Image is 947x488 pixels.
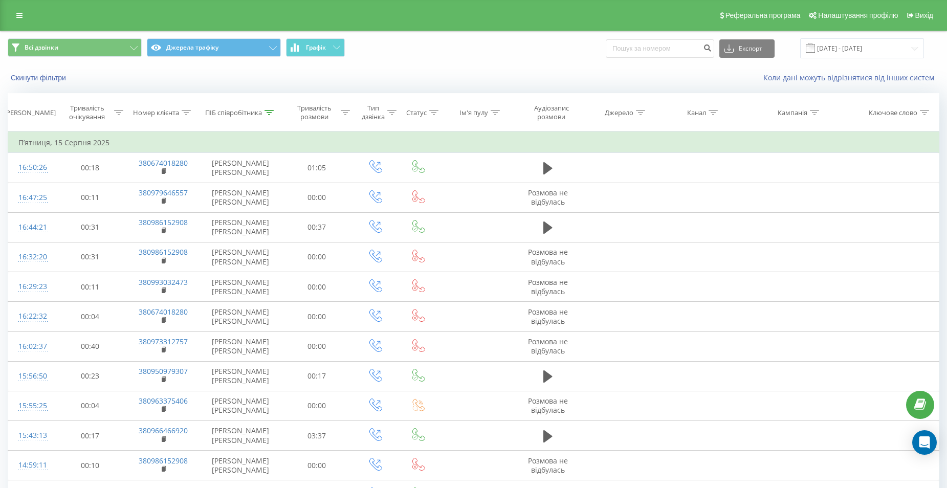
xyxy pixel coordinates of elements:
[54,272,125,302] td: 00:11
[139,426,188,435] a: 380966466920
[306,44,326,51] span: Графік
[18,188,43,208] div: 16:47:25
[139,188,188,197] a: 380979646557
[362,104,385,121] div: Тип дзвінка
[281,391,353,420] td: 00:00
[18,366,43,386] div: 15:56:50
[139,396,188,406] a: 380963375406
[818,11,898,19] span: Налаштування профілю
[725,11,801,19] span: Реферальна програма
[18,455,43,475] div: 14:59:11
[201,391,281,420] td: [PERSON_NAME] [PERSON_NAME]
[54,302,125,331] td: 00:04
[763,73,939,82] a: Коли дані можуть відрізнятися вiд інших систем
[719,39,775,58] button: Експорт
[139,217,188,227] a: 380986152908
[8,132,939,153] td: П’ятниця, 15 Серпня 2025
[54,391,125,420] td: 00:04
[54,451,125,480] td: 00:10
[4,108,56,117] div: [PERSON_NAME]
[281,302,353,331] td: 00:00
[281,331,353,361] td: 00:00
[528,277,568,296] span: Розмова не відбулась
[139,158,188,168] a: 380674018280
[281,183,353,212] td: 00:00
[201,183,281,212] td: [PERSON_NAME] [PERSON_NAME]
[139,247,188,257] a: 380986152908
[133,108,179,117] div: Номер клієнта
[18,426,43,446] div: 15:43:13
[281,451,353,480] td: 00:00
[528,188,568,207] span: Розмова не відбулась
[523,104,580,121] div: Аудіозапис розмови
[201,242,281,272] td: [PERSON_NAME] [PERSON_NAME]
[139,277,188,287] a: 380993032473
[25,43,58,52] span: Всі дзвінки
[406,108,427,117] div: Статус
[139,366,188,376] a: 380950979307
[18,158,43,178] div: 16:50:26
[18,396,43,416] div: 15:55:25
[915,11,933,19] span: Вихід
[281,212,353,242] td: 00:37
[778,108,807,117] div: Кампанія
[201,153,281,183] td: [PERSON_NAME] [PERSON_NAME]
[528,247,568,266] span: Розмова не відбулась
[201,451,281,480] td: [PERSON_NAME] [PERSON_NAME]
[8,73,71,82] button: Скинути фільтри
[54,361,125,391] td: 00:23
[912,430,937,455] div: Open Intercom Messenger
[687,108,706,117] div: Канал
[528,456,568,475] span: Розмова не відбулась
[18,306,43,326] div: 16:22:32
[528,396,568,415] span: Розмова не відбулась
[281,242,353,272] td: 00:00
[54,331,125,361] td: 00:40
[18,337,43,357] div: 16:02:37
[18,277,43,297] div: 16:29:23
[54,212,125,242] td: 00:31
[54,242,125,272] td: 00:31
[606,39,714,58] input: Пошук за номером
[205,108,262,117] div: ПІБ співробітника
[54,183,125,212] td: 00:11
[281,153,353,183] td: 01:05
[139,307,188,317] a: 380674018280
[54,421,125,451] td: 00:17
[869,108,917,117] div: Ключове слово
[290,104,338,121] div: Тривалість розмови
[201,361,281,391] td: [PERSON_NAME] [PERSON_NAME]
[139,456,188,465] a: 380986152908
[201,331,281,361] td: [PERSON_NAME] [PERSON_NAME]
[605,108,633,117] div: Джерело
[201,302,281,331] td: [PERSON_NAME] [PERSON_NAME]
[459,108,488,117] div: Ім'я пулу
[147,38,281,57] button: Джерела трафіку
[63,104,111,121] div: Тривалість очікування
[528,337,568,356] span: Розмова не відбулась
[139,337,188,346] a: 380973312757
[286,38,345,57] button: Графік
[201,272,281,302] td: [PERSON_NAME] [PERSON_NAME]
[18,247,43,267] div: 16:32:20
[281,361,353,391] td: 00:17
[528,307,568,326] span: Розмова не відбулась
[54,153,125,183] td: 00:18
[281,421,353,451] td: 03:37
[18,217,43,237] div: 16:44:21
[201,421,281,451] td: [PERSON_NAME] [PERSON_NAME]
[281,272,353,302] td: 00:00
[201,212,281,242] td: [PERSON_NAME] [PERSON_NAME]
[8,38,142,57] button: Всі дзвінки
